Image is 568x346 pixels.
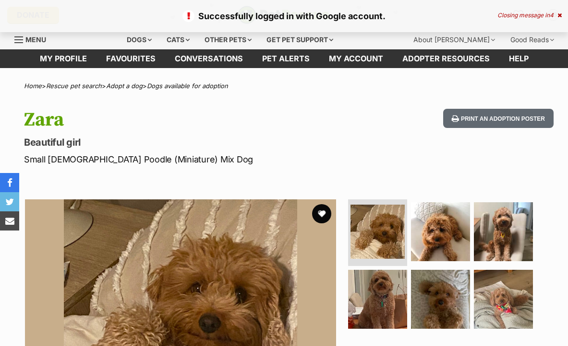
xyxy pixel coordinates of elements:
[10,10,558,23] p: Successfully logged in with Google account.
[198,30,258,49] div: Other pets
[46,82,102,90] a: Rescue pet search
[30,49,97,68] a: My profile
[14,30,53,47] a: Menu
[550,12,554,19] span: 4
[348,270,407,329] img: Photo of Zara
[260,30,340,49] div: Get pet support
[312,204,331,223] button: favourite
[474,202,533,261] img: Photo of Zara
[160,30,196,49] div: Cats
[106,82,143,90] a: Adopt a dog
[24,109,348,131] h1: Zara
[393,49,499,68] a: Adopter resources
[97,49,165,68] a: Favourites
[24,82,42,90] a: Home
[497,12,562,19] div: Closing message in
[253,49,319,68] a: Pet alerts
[24,153,348,166] p: Small [DEMOGRAPHIC_DATA] Poodle (Miniature) Mix Dog
[499,49,538,68] a: Help
[120,30,158,49] div: Dogs
[474,270,533,329] img: Photo of Zara
[25,35,46,44] span: Menu
[407,30,502,49] div: About [PERSON_NAME]
[443,109,554,128] button: Print an adoption poster
[504,30,561,49] div: Good Reads
[165,49,253,68] a: conversations
[319,49,393,68] a: My account
[411,270,470,329] img: Photo of Zara
[24,136,348,149] p: Beautiful girl
[147,82,228,90] a: Dogs available for adoption
[411,202,470,261] img: Photo of Zara
[350,205,405,259] img: Photo of Zara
